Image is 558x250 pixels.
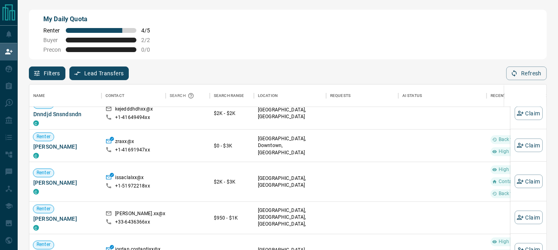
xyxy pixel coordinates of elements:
[506,67,547,80] button: Refresh
[33,133,54,140] span: Renter
[515,211,543,224] button: Claim
[214,110,250,117] p: $2K - $2K
[495,238,530,245] span: High Interest
[214,142,250,149] p: $0 - $3K
[141,37,159,43] span: 2 / 2
[115,105,153,114] p: kejedddhdhxx@x
[115,210,165,218] p: [PERSON_NAME].xx@x
[43,46,61,53] span: Precon
[101,85,166,107] div: Contact
[33,110,97,118] span: Dnndjd Snsndsndn
[33,143,97,151] span: [PERSON_NAME]
[33,225,39,231] div: condos.ca
[170,85,196,107] div: Search
[33,85,45,107] div: Name
[495,190,528,197] span: Back to Site
[115,174,144,182] p: issaclalxx@x
[495,166,530,173] span: High Interest
[115,114,150,121] p: +1- 41649494xx
[515,175,543,188] button: Claim
[254,85,326,107] div: Location
[115,138,134,146] p: zraxx@x
[495,136,528,143] span: Back to Site
[214,85,244,107] div: Search Range
[33,189,39,195] div: condos.ca
[141,46,159,53] span: 0 / 0
[210,85,254,107] div: Search Range
[326,85,398,107] div: Requests
[258,207,322,235] p: [GEOGRAPHIC_DATA], [GEOGRAPHIC_DATA], [GEOGRAPHIC_DATA], [GEOGRAPHIC_DATA]
[214,178,250,185] p: $2K - $3K
[43,14,159,24] p: My Daily Quota
[495,148,530,155] span: High Interest
[258,85,278,107] div: Location
[115,183,150,190] p: +1- 51972218xx
[258,135,322,156] p: [GEOGRAPHIC_DATA], Downtown, [GEOGRAPHIC_DATA]
[33,179,97,187] span: [PERSON_NAME]
[33,169,54,176] span: Renter
[33,121,39,126] div: condos.ca
[214,214,250,222] p: $950 - $1K
[33,215,97,223] span: [PERSON_NAME]
[330,85,351,107] div: Requests
[115,219,150,226] p: +33- 6436366xx
[515,106,543,120] button: Claim
[515,139,543,152] button: Claim
[43,37,61,43] span: Buyer
[43,27,61,34] span: Renter
[69,67,129,80] button: Lead Transfers
[33,242,54,248] span: Renter
[258,175,322,188] p: [GEOGRAPHIC_DATA], [GEOGRAPHIC_DATA]
[106,85,124,107] div: Contact
[258,106,322,120] p: [GEOGRAPHIC_DATA], [GEOGRAPHIC_DATA]
[33,153,39,159] div: condos.ca
[115,147,150,153] p: +1- 41691947xx
[141,27,159,34] span: 4 / 5
[33,101,54,108] span: Renter
[398,85,487,107] div: AI Status
[29,67,65,80] button: Filters
[402,85,422,107] div: AI Status
[29,85,101,107] div: Name
[33,206,54,212] span: Renter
